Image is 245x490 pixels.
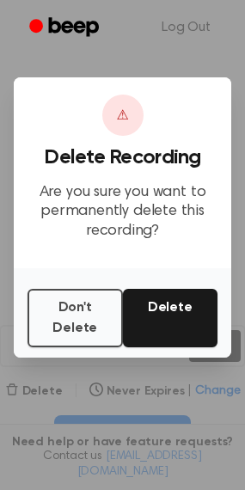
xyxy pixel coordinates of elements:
button: Don't Delete [28,289,123,347]
a: Log Out [144,7,228,48]
a: Beep [17,11,114,45]
div: ⚠ [102,95,144,136]
h3: Delete Recording [28,146,217,169]
p: Are you sure you want to permanently delete this recording? [28,183,217,242]
button: Delete [123,289,218,347]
